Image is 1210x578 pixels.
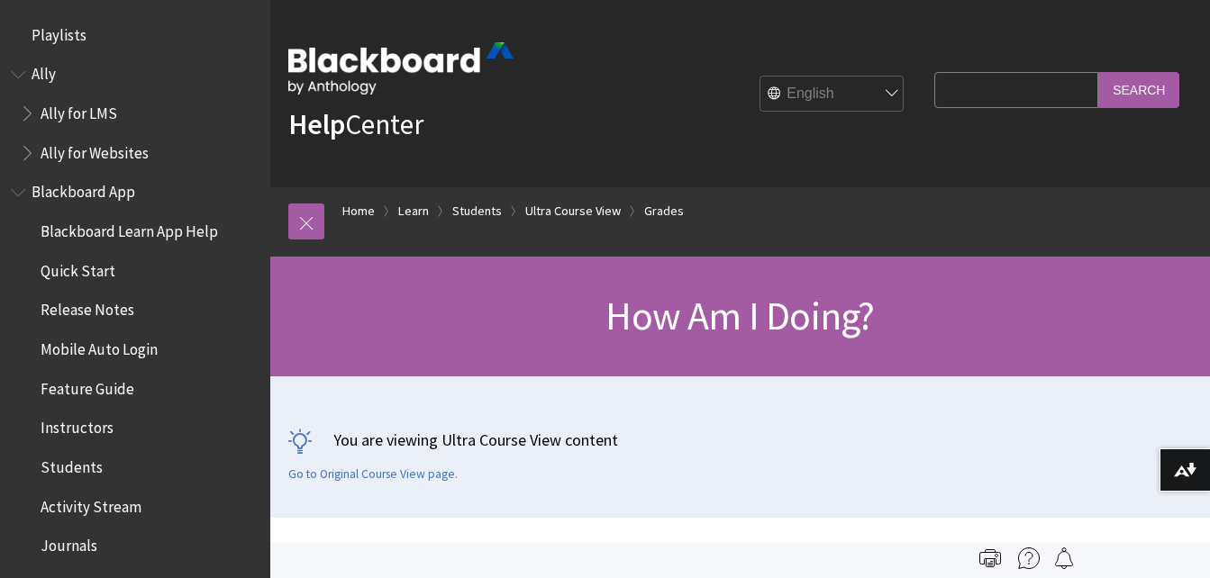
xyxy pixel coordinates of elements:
[288,429,1192,451] p: You are viewing Ultra Course View content
[288,42,514,95] img: Blackboard by Anthology
[760,77,905,113] select: Site Language Selector
[342,200,375,222] a: Home
[288,106,345,142] strong: Help
[32,177,135,202] span: Blackboard App
[41,452,103,476] span: Students
[32,20,86,44] span: Playlists
[41,216,218,240] span: Blackboard Learn App Help
[41,138,149,162] span: Ally for Websites
[525,200,621,222] a: Ultra Course View
[979,547,1001,569] img: Print
[41,295,134,320] span: Release Notes
[41,374,134,398] span: Feature Guide
[288,466,458,483] a: Go to Original Course View page.
[605,291,874,340] span: How Am I Doing?
[452,200,502,222] a: Students
[11,59,259,168] nav: Book outline for Anthology Ally Help
[288,106,423,142] a: HelpCenter
[41,413,114,438] span: Instructors
[398,200,429,222] a: Learn
[32,59,56,84] span: Ally
[41,98,117,122] span: Ally for LMS
[1098,72,1179,107] input: Search
[1018,547,1040,569] img: More help
[41,334,158,358] span: Mobile Auto Login
[1053,547,1075,569] img: Follow this page
[41,531,97,555] span: Journals
[41,492,141,516] span: Activity Stream
[644,200,684,222] a: Grades
[11,20,259,50] nav: Book outline for Playlists
[41,256,115,280] span: Quick Start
